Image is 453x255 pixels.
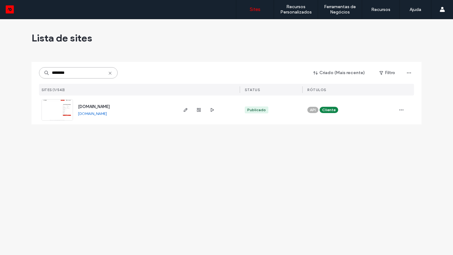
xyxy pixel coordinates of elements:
[42,88,65,92] span: Sites (1/543)
[250,7,260,12] label: Sites
[307,88,326,92] span: Rótulos
[247,107,266,113] div: Publicado
[322,107,336,113] span: Cliente
[410,7,421,12] label: Ajuda
[308,68,371,78] button: Criado (Mais recente)
[371,7,390,12] label: Recursos
[373,68,401,78] button: Filtro
[78,111,107,116] a: [DOMAIN_NAME]
[245,88,260,92] span: STATUS
[310,107,316,113] span: API
[274,4,318,15] label: Recursos Personalizados
[14,4,30,10] span: Ajuda
[78,104,110,109] a: [DOMAIN_NAME]
[31,32,92,44] span: Lista de sites
[318,4,362,15] label: Ferramentas de Negócios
